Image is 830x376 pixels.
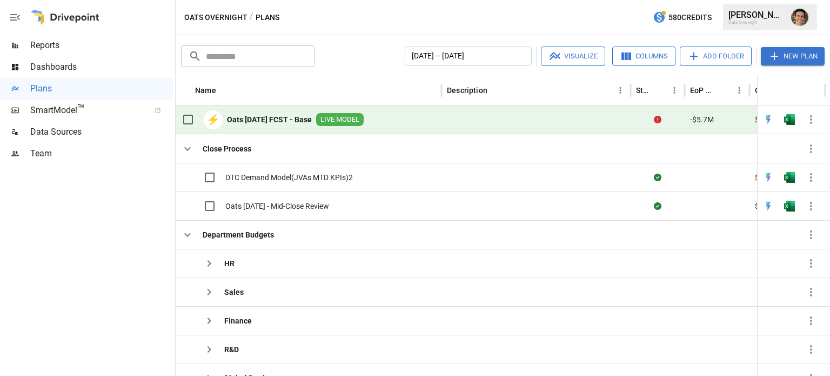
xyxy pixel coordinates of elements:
button: Sort [652,83,667,98]
div: Open in Excel [784,201,795,212]
span: Reports [30,39,173,52]
div: Open in Excel [784,114,795,125]
div: Open in Quick Edit [763,114,774,125]
b: Department Budgets [203,229,274,240]
div: / [250,11,253,24]
b: Oats [DATE] FCST - Base [227,114,312,125]
span: $254.7M [755,114,785,125]
div: Open in Excel [784,172,795,183]
span: 580 Credits [668,11,712,24]
button: Sort [217,83,232,98]
div: Name [195,86,216,95]
img: quick-edit-flash.b8aec18c.svg [763,172,774,183]
div: Open in Quick Edit [763,201,774,212]
div: EoP Cash [690,86,715,95]
div: ⚡ [204,110,223,129]
img: excel-icon.76473adf.svg [784,172,795,183]
span: LIVE MODEL [316,115,364,125]
button: Status column menu [667,83,682,98]
span: Data Sources [30,126,173,138]
button: Sort [488,83,504,98]
button: Add Folder [680,47,752,66]
b: Sales [224,287,244,298]
img: excel-icon.76473adf.svg [784,114,795,125]
img: quick-edit-flash.b8aec18c.svg [763,114,774,125]
button: Description column menu [613,83,628,98]
b: HR [224,258,235,269]
div: Description [447,86,487,95]
span: Dashboards [30,61,173,74]
div: Open in Quick Edit [763,172,774,183]
div: Error during sync. [654,114,661,125]
span: $184.7M [755,201,785,212]
span: DTC Demand Model(JVAs MTD KPIs)2 [225,172,353,183]
button: Visualize [541,47,605,66]
button: 580Credits [648,8,716,28]
span: SmartModel [30,104,143,117]
img: excel-icon.76473adf.svg [784,201,795,212]
img: Ryan Zayas [791,9,808,26]
span: Team [30,147,173,160]
button: Ryan Zayas [785,2,815,32]
b: R&D [224,344,239,355]
img: quick-edit-flash.b8aec18c.svg [763,201,774,212]
span: ™ [77,102,85,116]
b: Close Process [203,143,251,154]
button: Columns [612,47,675,66]
div: Sync complete [654,172,661,183]
button: New Plan [761,47,825,65]
div: Gross Sales [755,86,791,95]
button: EoP Cash column menu [732,83,747,98]
span: Plans [30,82,173,95]
b: Finance [224,315,252,326]
span: Oats [DATE] - Mid-Close Review [225,201,329,212]
div: Status [636,86,651,95]
div: Sync complete [654,201,661,212]
button: Oats Overnight [184,11,247,24]
span: $212.8M [755,172,785,183]
div: Oats Overnight [728,20,785,25]
span: -$5.7M [690,114,714,125]
button: Sort [807,83,822,98]
div: [PERSON_NAME] [728,10,785,20]
button: Sort [717,83,732,98]
button: [DATE] – [DATE] [405,47,532,66]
